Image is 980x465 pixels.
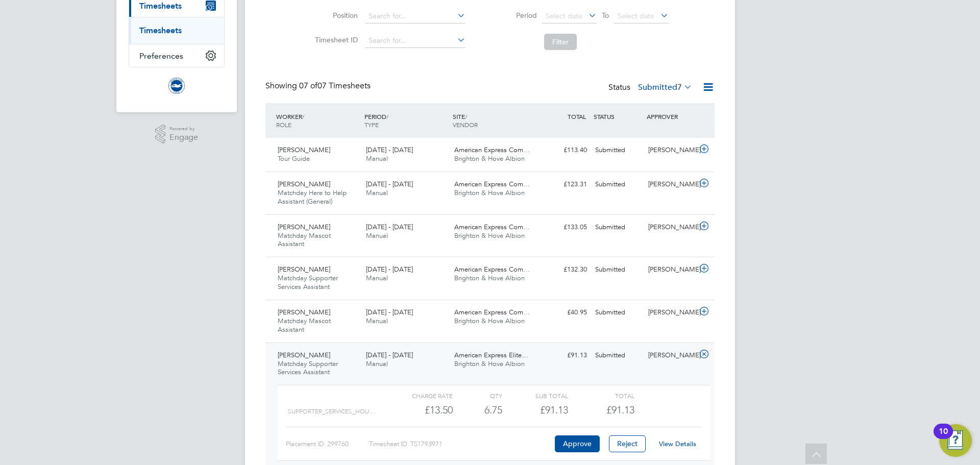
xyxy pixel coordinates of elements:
[454,359,525,368] span: Brighton & Hove Albion
[139,51,183,61] span: Preferences
[278,145,330,154] span: [PERSON_NAME]
[387,389,453,402] div: Charge rate
[644,142,697,159] div: [PERSON_NAME]
[366,180,413,188] span: [DATE] - [DATE]
[546,11,582,20] span: Select date
[278,351,330,359] span: [PERSON_NAME]
[591,304,644,321] div: Submitted
[366,359,388,368] span: Manual
[278,154,310,163] span: Tour Guide
[568,389,634,402] div: Total
[366,265,413,274] span: [DATE] - [DATE]
[454,188,525,197] span: Brighton & Hove Albion
[387,402,453,419] div: £13.50
[591,261,644,278] div: Submitted
[312,35,358,44] label: Timesheet ID
[366,145,413,154] span: [DATE] - [DATE]
[453,389,502,402] div: QTY
[278,274,338,291] span: Matchday Supporter Services Assistant
[278,265,330,274] span: [PERSON_NAME]
[544,34,577,50] button: Filter
[606,404,634,416] span: £91.13
[274,107,362,134] div: WORKER
[265,81,373,91] div: Showing
[169,133,198,142] span: Engage
[555,435,600,452] button: Approve
[366,351,413,359] span: [DATE] - [DATE]
[454,274,525,282] span: Brighton & Hove Albion
[644,347,697,364] div: [PERSON_NAME]
[644,261,697,278] div: [PERSON_NAME]
[365,34,465,48] input: Search for...
[299,81,371,91] span: 07 Timesheets
[538,219,591,236] div: £133.05
[366,231,388,240] span: Manual
[454,351,528,359] span: American Express Elite…
[369,436,552,452] div: Timesheet ID: TS1793971
[302,112,304,120] span: /
[454,265,530,274] span: American Express Com…
[155,125,199,144] a: Powered byEngage
[454,308,530,316] span: American Express Com…
[454,180,530,188] span: American Express Com…
[502,402,568,419] div: £91.13
[366,274,388,282] span: Manual
[502,389,568,402] div: Sub Total
[139,26,182,35] a: Timesheets
[638,82,692,92] label: Submitted
[609,435,646,452] button: Reject
[538,176,591,193] div: £123.31
[366,223,413,231] span: [DATE] - [DATE]
[644,107,697,126] div: APPROVER
[591,142,644,159] div: Submitted
[538,304,591,321] div: £40.95
[659,439,696,448] a: View Details
[939,431,948,445] div: 10
[454,145,530,154] span: American Express Com…
[366,316,388,325] span: Manual
[278,359,338,377] span: Matchday Supporter Services Assistant
[129,44,224,67] button: Preferences
[453,402,502,419] div: 6.75
[364,120,379,129] span: TYPE
[129,78,225,94] a: Go to home page
[386,112,388,120] span: /
[491,11,537,20] label: Period
[278,188,347,206] span: Matchday Here to Help Assistant (General)
[644,219,697,236] div: [PERSON_NAME]
[538,142,591,159] div: £113.40
[278,223,330,231] span: [PERSON_NAME]
[591,219,644,236] div: Submitted
[465,112,467,120] span: /
[644,304,697,321] div: [PERSON_NAME]
[591,176,644,193] div: Submitted
[538,261,591,278] div: £132.30
[538,347,591,364] div: £91.13
[362,107,450,134] div: PERIOD
[453,120,478,129] span: VENDOR
[454,316,525,325] span: Brighton & Hove Albion
[299,81,317,91] span: 07 of
[278,180,330,188] span: [PERSON_NAME]
[278,308,330,316] span: [PERSON_NAME]
[454,154,525,163] span: Brighton & Hove Albion
[168,78,185,94] img: brightonandhovealbion-logo-retina.png
[366,188,388,197] span: Manual
[169,125,198,133] span: Powered by
[591,107,644,126] div: STATUS
[450,107,538,134] div: SITE
[276,120,291,129] span: ROLE
[288,408,375,415] span: SUPPORTER_SERVICES_HOU…
[366,308,413,316] span: [DATE] - [DATE]
[568,112,586,120] span: TOTAL
[608,81,694,95] div: Status
[677,82,682,92] span: 7
[365,9,465,23] input: Search for...
[278,231,331,249] span: Matchday Mascot Assistant
[454,231,525,240] span: Brighton & Hove Albion
[599,9,612,22] span: To
[454,223,530,231] span: American Express Com…
[591,347,644,364] div: Submitted
[129,17,224,44] div: Timesheets
[312,11,358,20] label: Position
